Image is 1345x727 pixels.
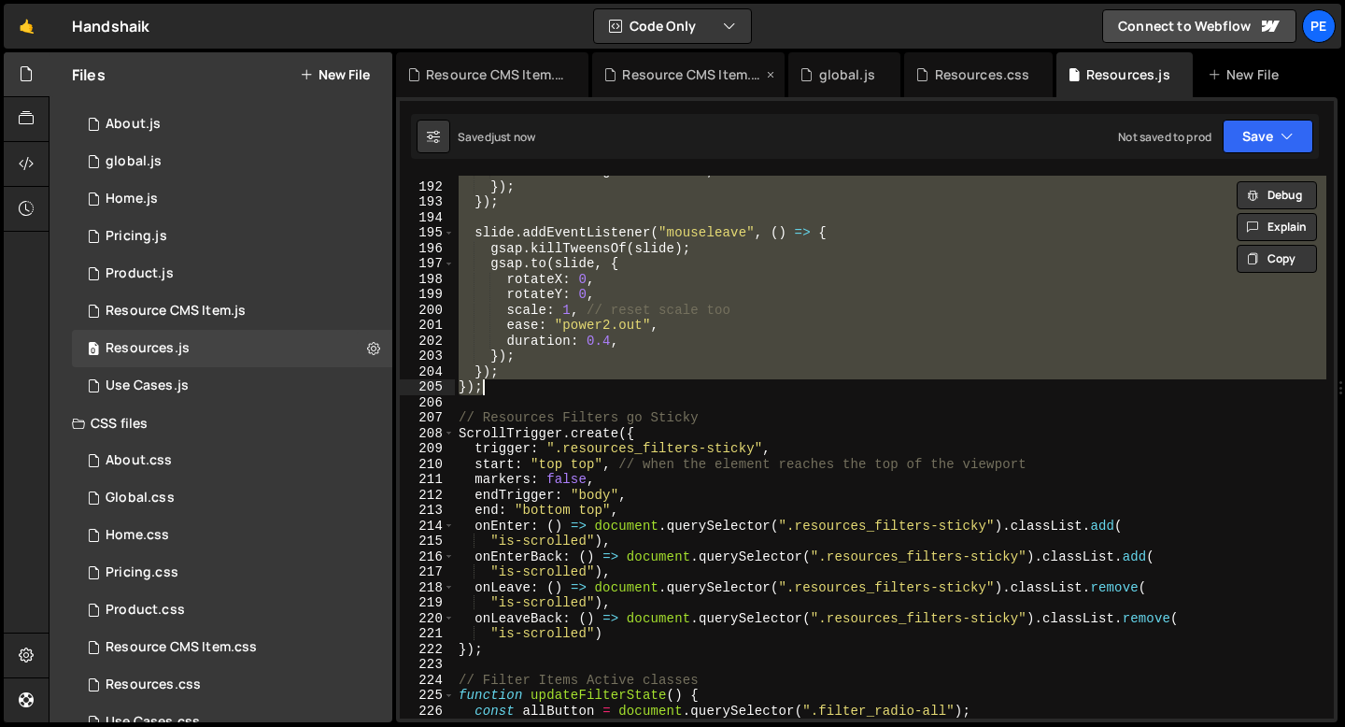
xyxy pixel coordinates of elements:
[72,292,392,330] div: 16572/46625.js
[72,218,392,255] div: 16572/45430.js
[4,4,50,49] a: 🤙
[106,378,189,394] div: Use Cases.js
[400,457,455,473] div: 210
[106,340,190,357] div: Resources.js
[106,191,158,207] div: Home.js
[1223,120,1313,153] button: Save
[1118,129,1211,145] div: Not saved to prod
[400,441,455,457] div: 209
[1237,213,1317,241] button: Explain
[72,554,392,592] div: 16572/45431.css
[400,287,455,303] div: 199
[400,704,455,720] div: 226
[72,479,392,517] div: 16572/45138.css
[1237,181,1317,209] button: Debug
[622,65,762,84] div: Resource CMS Item.js
[72,330,392,367] div: 16572/46394.js
[400,256,455,272] div: 197
[400,534,455,549] div: 215
[1302,9,1336,43] a: Pe
[1237,245,1317,273] button: Copy
[72,64,106,85] h2: Files
[106,452,172,469] div: About.css
[400,194,455,210] div: 193
[300,67,370,82] button: New File
[106,527,169,544] div: Home.css
[458,129,535,145] div: Saved
[72,629,392,666] div: 16572/46626.css
[400,626,455,642] div: 221
[491,129,535,145] div: just now
[72,180,392,218] div: 16572/45051.js
[935,65,1030,84] div: Resources.css
[400,272,455,288] div: 198
[72,367,392,405] div: 16572/45332.js
[72,517,392,554] div: 16572/45056.css
[400,503,455,519] div: 213
[400,595,455,611] div: 219
[400,488,455,504] div: 212
[400,179,455,195] div: 192
[50,405,392,442] div: CSS files
[106,602,185,619] div: Product.css
[400,549,455,565] div: 216
[400,318,455,334] div: 201
[1102,9,1296,43] a: Connect to Webflow
[106,265,174,282] div: Product.js
[400,364,455,380] div: 204
[400,349,455,364] div: 203
[72,255,392,292] div: 16572/45211.js
[400,580,455,596] div: 218
[400,657,455,673] div: 223
[400,673,455,689] div: 224
[400,303,455,319] div: 200
[400,519,455,535] div: 214
[106,116,161,133] div: About.js
[400,472,455,488] div: 211
[400,564,455,580] div: 217
[72,592,392,629] div: 16572/45330.css
[72,15,149,37] div: Handshaik
[400,611,455,627] div: 220
[72,442,392,479] div: 16572/45487.css
[400,410,455,426] div: 207
[106,677,201,693] div: Resources.css
[72,106,392,143] div: 16572/45486.js
[72,143,392,180] div: 16572/45061.js
[1086,65,1170,84] div: Resources.js
[400,642,455,658] div: 222
[426,65,566,84] div: Resource CMS Item.css
[106,639,257,656] div: Resource CMS Item.css
[400,334,455,349] div: 202
[106,490,175,506] div: Global.css
[106,564,178,581] div: Pricing.css
[819,65,875,84] div: global.js
[106,303,246,320] div: Resource CMS Item.js
[400,688,455,704] div: 225
[72,666,392,704] div: 16572/46395.css
[400,426,455,442] div: 208
[88,343,99,358] span: 0
[400,395,455,411] div: 206
[400,225,455,241] div: 195
[400,241,455,257] div: 196
[106,228,167,245] div: Pricing.js
[1208,65,1286,84] div: New File
[400,210,455,226] div: 194
[594,9,751,43] button: Code Only
[400,379,455,395] div: 205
